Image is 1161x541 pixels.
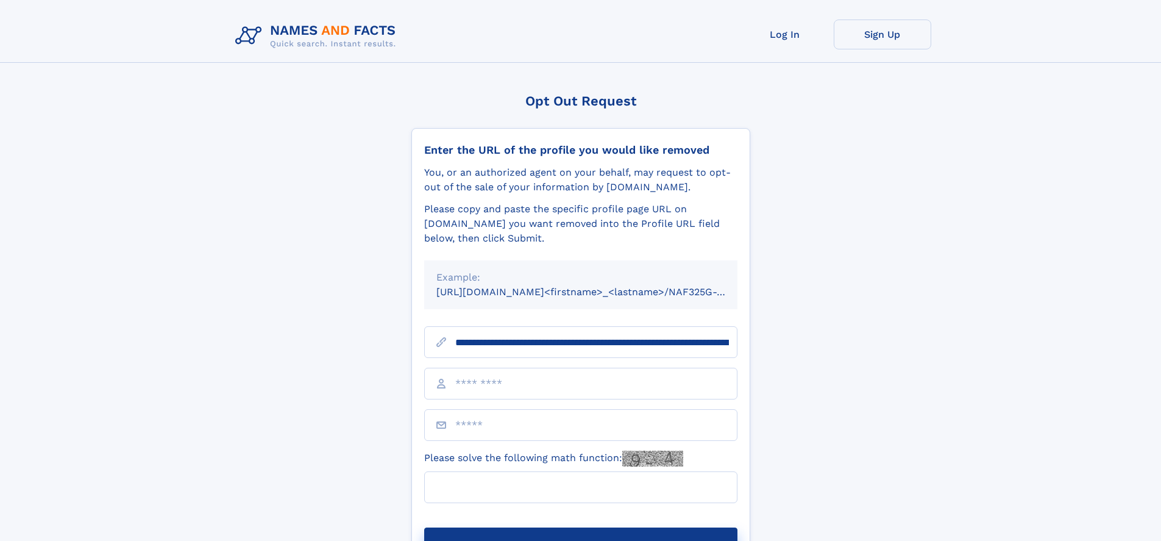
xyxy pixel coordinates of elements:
[436,286,761,298] small: [URL][DOMAIN_NAME]<firstname>_<lastname>/NAF325G-xxxxxxxx
[230,20,406,52] img: Logo Names and Facts
[424,143,737,157] div: Enter the URL of the profile you would like removed
[424,202,737,246] div: Please copy and paste the specific profile page URL on [DOMAIN_NAME] you want removed into the Pr...
[736,20,834,49] a: Log In
[411,93,750,109] div: Opt Out Request
[436,270,725,285] div: Example:
[424,451,683,467] label: Please solve the following math function:
[424,165,737,195] div: You, or an authorized agent on your behalf, may request to opt-out of the sale of your informatio...
[834,20,931,49] a: Sign Up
